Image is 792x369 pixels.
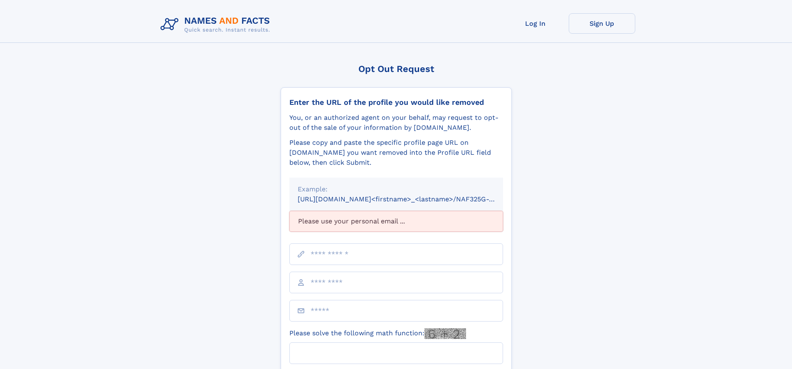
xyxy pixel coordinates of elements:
label: Please solve the following math function: [289,328,466,339]
a: Log In [502,13,569,34]
div: You, or an authorized agent on your behalf, may request to opt-out of the sale of your informatio... [289,113,503,133]
div: Please use your personal email ... [289,211,503,232]
small: [URL][DOMAIN_NAME]<firstname>_<lastname>/NAF325G-xxxxxxxx [298,195,519,203]
div: Example: [298,184,495,194]
a: Sign Up [569,13,635,34]
div: Opt Out Request [281,64,512,74]
div: Please copy and paste the specific profile page URL on [DOMAIN_NAME] you want removed into the Pr... [289,138,503,168]
div: Enter the URL of the profile you would like removed [289,98,503,107]
img: Logo Names and Facts [157,13,277,36]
